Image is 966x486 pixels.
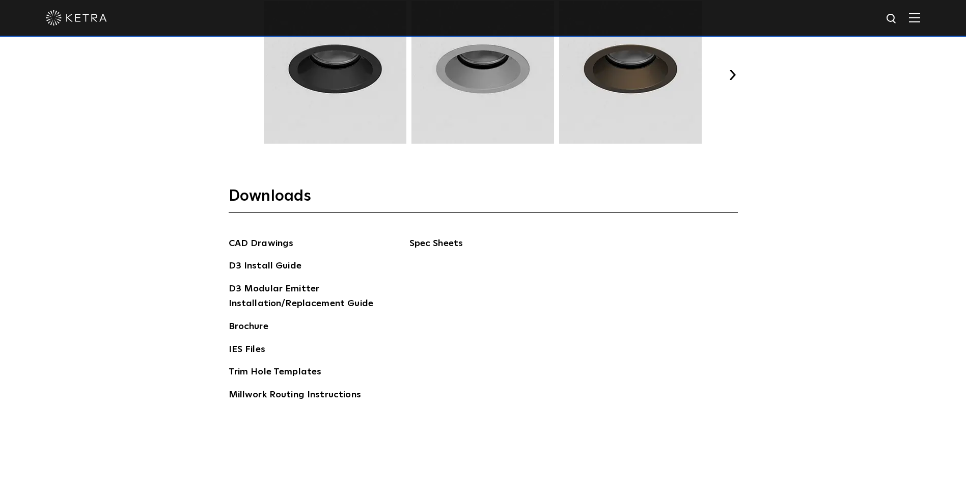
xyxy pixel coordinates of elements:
button: Next [728,70,738,80]
span: Spec Sheets [409,236,534,259]
h3: Downloads [229,186,738,213]
img: TRM002.webp [262,1,408,144]
img: TRM003.webp [410,1,556,144]
a: D3 Modular Emitter Installation/Replacement Guide [229,282,381,313]
img: Hamburger%20Nav.svg [909,13,920,22]
a: Millwork Routing Instructions [229,388,361,404]
img: TRM004.webp [558,1,703,144]
a: D3 Install Guide [229,259,301,275]
a: Trim Hole Templates [229,365,322,381]
a: Brochure [229,319,268,336]
img: ketra-logo-2019-white [46,10,107,25]
a: CAD Drawings [229,236,294,253]
a: IES Files [229,342,265,359]
img: search icon [886,13,898,25]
